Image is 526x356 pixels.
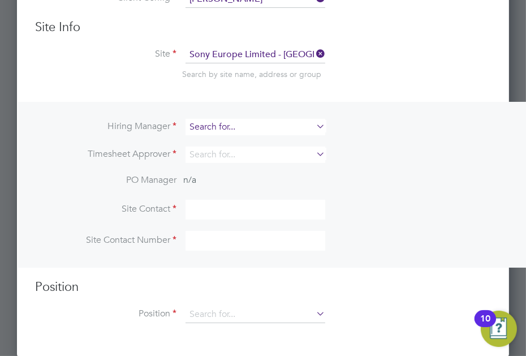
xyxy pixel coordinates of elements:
[35,121,176,132] label: Hiring Manager
[186,46,325,63] input: Search for...
[35,148,176,160] label: Timesheet Approver
[481,311,517,347] button: Open Resource Center, 10 new notifications
[480,319,490,333] div: 10
[35,203,176,215] label: Site Contact
[182,69,321,79] span: Search by site name, address or group
[183,174,196,186] span: n/a
[186,306,325,323] input: Search for...
[35,308,176,320] label: Position
[186,147,325,163] input: Search for...
[35,48,176,60] label: Site
[35,234,176,246] label: Site Contact Number
[35,174,176,186] label: PO Manager
[186,119,325,135] input: Search for...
